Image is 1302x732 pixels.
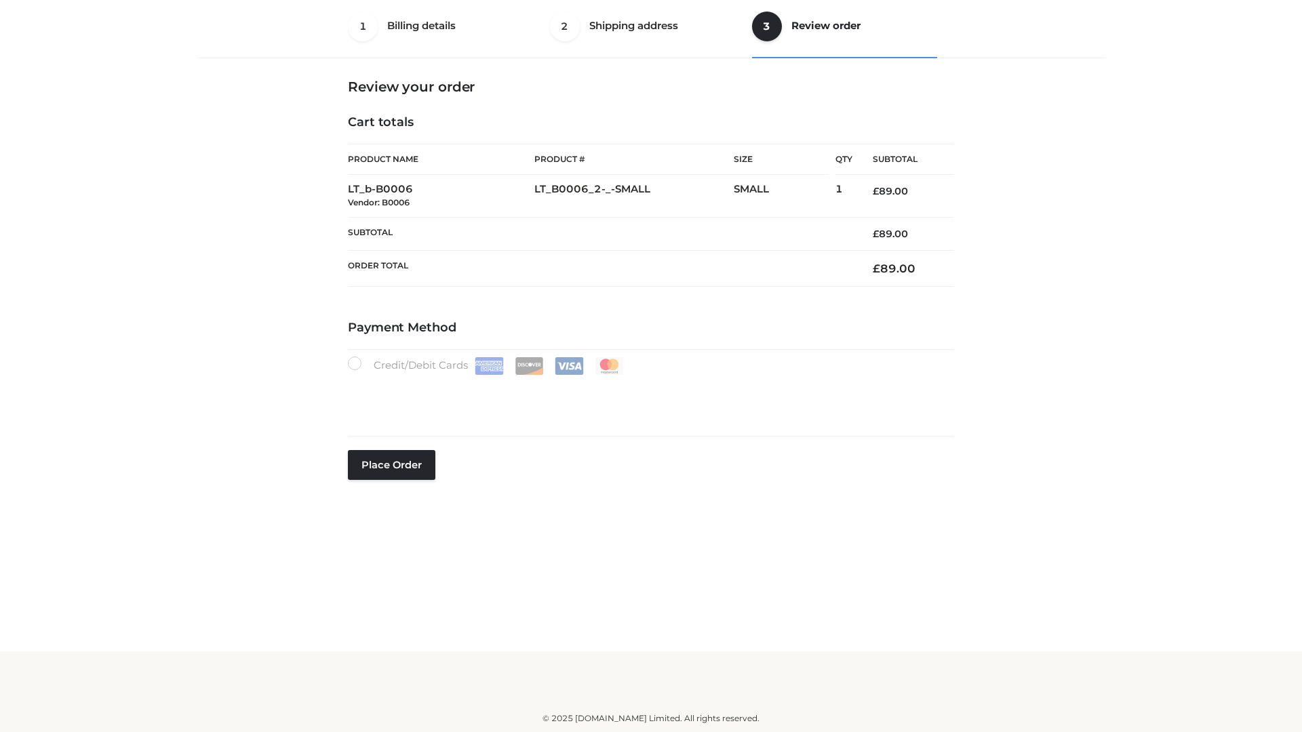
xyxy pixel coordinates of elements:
bdi: 89.00 [873,185,908,197]
th: Subtotal [348,217,852,250]
div: © 2025 [DOMAIN_NAME] Limited. All rights reserved. [201,712,1101,725]
bdi: 89.00 [873,262,915,275]
img: Discover [515,357,544,375]
th: Order Total [348,251,852,287]
th: Size [734,144,829,175]
td: 1 [835,175,852,218]
iframe: Secure payment input frame [345,372,951,422]
img: Mastercard [595,357,624,375]
td: SMALL [734,175,835,218]
img: Visa [555,357,584,375]
button: Place order [348,450,435,480]
span: £ [873,262,880,275]
td: LT_b-B0006 [348,175,534,218]
label: Credit/Debit Cards [348,357,625,375]
img: Amex [475,357,504,375]
th: Product Name [348,144,534,175]
h3: Review your order [348,79,954,95]
small: Vendor: B0006 [348,197,410,207]
th: Product # [534,144,734,175]
th: Qty [835,144,852,175]
bdi: 89.00 [873,228,908,240]
td: LT_B0006_2-_-SMALL [534,175,734,218]
h4: Payment Method [348,321,954,335]
th: Subtotal [852,144,954,175]
span: £ [873,228,879,240]
span: £ [873,185,879,197]
h4: Cart totals [348,115,954,130]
